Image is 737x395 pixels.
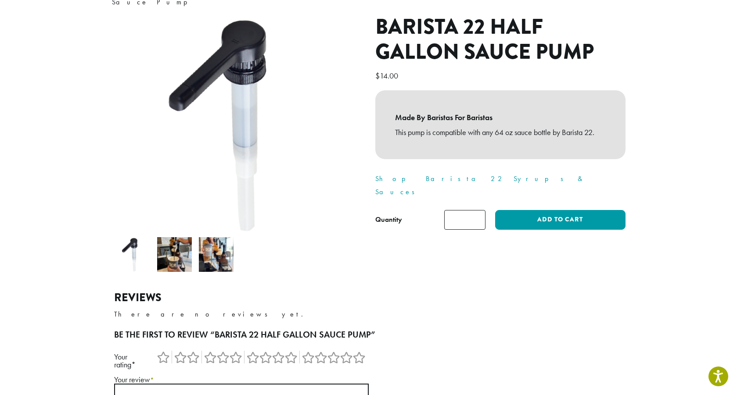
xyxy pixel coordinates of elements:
p: This pump is compatible with any 64 oz sauce bottle by Barista 22. [395,125,606,140]
a: Shop Barista 22 Syrups & Sauces [375,174,586,196]
a: 4 of 5 stars [246,351,297,363]
input: Product quantity [444,210,485,230]
a: 5 of 5 stars [302,351,365,363]
img: Barista 22 Half Gallon Sauce Pump - Image 3 [199,237,234,272]
label: Your review [114,376,623,384]
div: Quantity [375,214,402,225]
a: 3 of 5 stars [204,351,242,363]
p: There are no reviews yet. [114,308,623,321]
a: 1 of 5 stars [157,351,169,363]
button: Add to cart [495,210,625,230]
a: 2 of 5 stars [174,351,199,363]
h1: Barista 22 Half Gallon Sauce Pump [375,14,626,65]
h2: Reviews [114,291,623,304]
img: Barista 22 Half Gallon Sauce Pump [115,237,150,272]
label: Your rating [114,353,149,369]
img: Barista 22 Half Gallon Sauce Pump - Image 2 [157,237,192,272]
span: Be the first to review “Barista 22 Half Gallon Sauce Pump” [114,329,375,340]
bdi: 14.00 [375,71,400,81]
span: $ [375,71,380,81]
b: Made By Baristas For Baristas [395,110,606,125]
